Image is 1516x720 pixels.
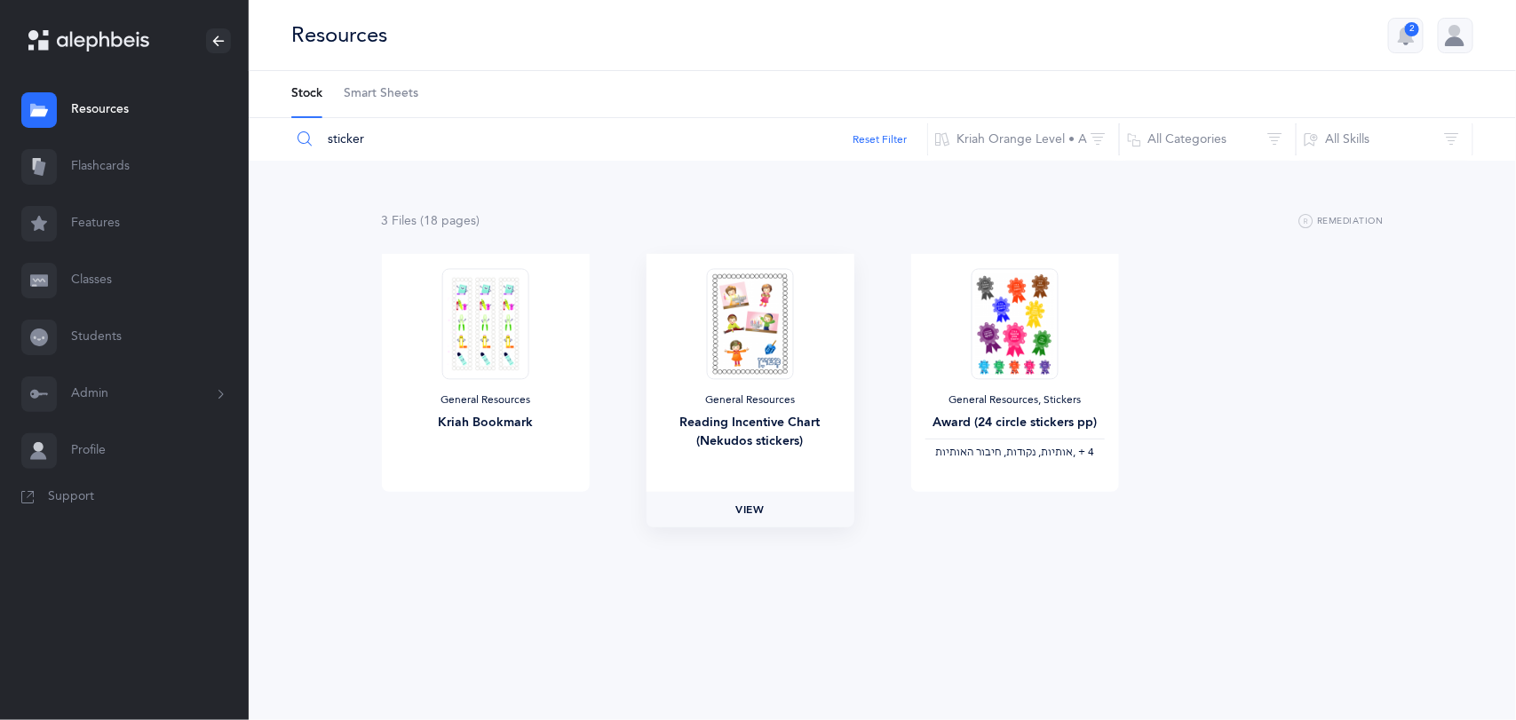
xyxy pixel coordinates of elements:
button: Kriah Orange Level • A [927,118,1120,161]
div: Resources [291,20,387,50]
div: General Resources [661,393,840,407]
input: Search Resources [290,118,928,161]
a: View [647,492,854,527]
img: StickerFillIns-Nekudos-_1545630016.PNG [706,268,793,379]
button: Remediation [1299,211,1384,233]
span: s [412,214,417,228]
span: ‫אותיות, נקודות, חיבור האותיות‬ [935,446,1073,458]
span: 3 File [382,214,417,228]
img: award_stickers_1564630340.PNG [971,268,1058,379]
iframe: Drift Widget Chat Controller [1427,631,1495,699]
button: 2 [1388,18,1424,53]
div: Award (24 circle stickers pp) [925,414,1105,432]
div: 2 [1405,22,1419,36]
div: Reading Incentive Chart (Nekudos stickers) [661,414,840,451]
div: General Resources [396,393,575,407]
span: View [735,502,764,518]
span: s [472,214,477,228]
span: (18 page ) [421,214,480,228]
button: All Categories [1119,118,1297,161]
span: Support [48,488,94,506]
span: Smart Sheets [344,85,418,103]
div: Kriah Bookmark [396,414,575,432]
img: Alephbeis_bookmarks_thumbnail_1613454458.png [441,268,528,379]
button: Reset Filter [853,131,907,147]
button: All Skills [1296,118,1473,161]
div: ‪, + 4‬ [925,446,1105,460]
div: General Resources, Stickers [925,393,1105,407]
